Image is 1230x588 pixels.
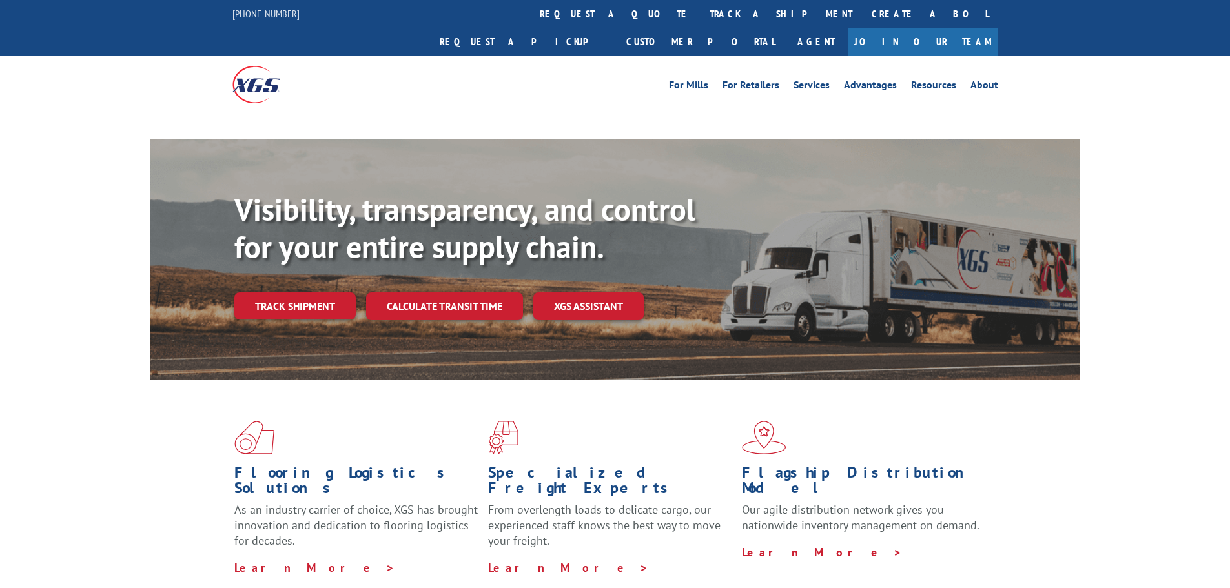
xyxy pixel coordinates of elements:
[234,421,274,454] img: xgs-icon-total-supply-chain-intelligence-red
[488,560,649,575] a: Learn More >
[848,28,998,56] a: Join Our Team
[488,465,732,502] h1: Specialized Freight Experts
[533,292,644,320] a: XGS ASSISTANT
[232,7,300,20] a: [PHONE_NUMBER]
[234,189,695,267] b: Visibility, transparency, and control for your entire supply chain.
[784,28,848,56] a: Agent
[234,465,478,502] h1: Flooring Logistics Solutions
[430,28,617,56] a: Request a pickup
[234,502,478,548] span: As an industry carrier of choice, XGS has brought innovation and dedication to flooring logistics...
[234,560,395,575] a: Learn More >
[366,292,523,320] a: Calculate transit time
[669,80,708,94] a: For Mills
[742,545,903,560] a: Learn More >
[742,465,986,502] h1: Flagship Distribution Model
[742,421,786,454] img: xgs-icon-flagship-distribution-model-red
[911,80,956,94] a: Resources
[488,502,732,560] p: From overlength loads to delicate cargo, our experienced staff knows the best way to move your fr...
[723,80,779,94] a: For Retailers
[844,80,897,94] a: Advantages
[488,421,518,454] img: xgs-icon-focused-on-flooring-red
[617,28,784,56] a: Customer Portal
[970,80,998,94] a: About
[234,292,356,319] a: Track shipment
[742,502,979,532] span: Our agile distribution network gives you nationwide inventory management on demand.
[794,80,830,94] a: Services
